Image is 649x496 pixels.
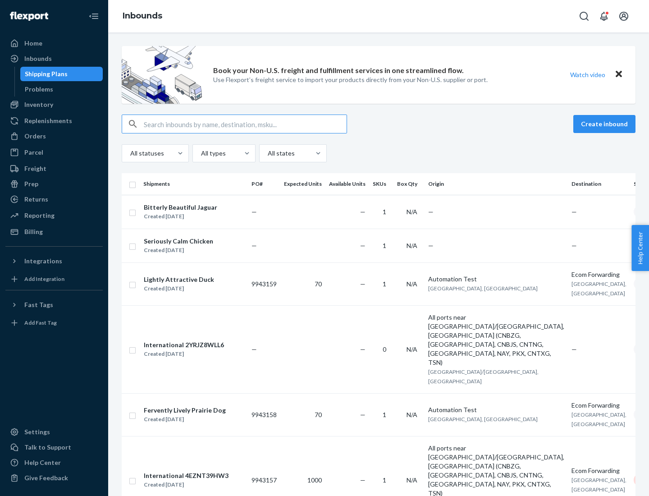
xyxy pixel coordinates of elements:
[428,285,538,292] span: [GEOGRAPHIC_DATA], [GEOGRAPHIC_DATA]
[428,275,564,284] div: Automation Test
[251,208,257,216] span: —
[571,345,577,353] span: —
[5,254,103,268] button: Integrations
[5,114,103,128] a: Replenishments
[5,298,103,312] button: Fast Tags
[24,427,50,436] div: Settings
[251,242,257,249] span: —
[213,75,488,84] p: Use Flexport’s freight service to import your products directly from your Non-U.S. supplier or port.
[315,280,322,288] span: 70
[5,97,103,112] a: Inventory
[213,65,464,76] p: Book your Non-U.S. freight and fulfillment services in one streamlined flow.
[571,401,626,410] div: Ecom Forwarding
[24,443,71,452] div: Talk to Support
[5,192,103,207] a: Returns
[428,208,434,216] span: —
[24,164,46,173] div: Freight
[571,208,577,216] span: —
[24,227,43,236] div: Billing
[383,411,386,418] span: 1
[24,132,46,141] div: Orders
[571,477,626,493] span: [GEOGRAPHIC_DATA], [GEOGRAPHIC_DATA]
[307,476,322,484] span: 1000
[144,471,229,480] div: International 4EZNT39HW3
[144,415,226,424] div: Created [DATE]
[407,280,417,288] span: N/A
[280,173,325,195] th: Expected Units
[24,100,53,109] div: Inventory
[360,411,366,418] span: —
[248,262,280,305] td: 9943159
[571,242,577,249] span: —
[85,7,103,25] button: Close Navigation
[144,246,213,255] div: Created [DATE]
[571,411,626,427] span: [GEOGRAPHIC_DATA], [GEOGRAPHIC_DATA]
[248,173,280,195] th: PO#
[360,476,366,484] span: —
[24,116,72,125] div: Replenishments
[144,212,217,221] div: Created [DATE]
[613,68,625,81] button: Close
[5,225,103,239] a: Billing
[5,440,103,455] a: Talk to Support
[428,416,538,423] span: [GEOGRAPHIC_DATA], [GEOGRAPHIC_DATA]
[144,203,217,212] div: Bitterly Beautiful Jaguar
[5,272,103,286] a: Add Integration
[144,349,224,358] div: Created [DATE]
[568,173,630,195] th: Destination
[24,319,57,326] div: Add Fast Tag
[24,39,42,48] div: Home
[144,406,226,415] div: Fervently Lively Prairie Dog
[393,173,425,195] th: Box Qty
[428,405,564,414] div: Automation Test
[123,11,162,21] a: Inbounds
[383,345,386,353] span: 0
[631,225,649,271] span: Help Center
[144,284,214,293] div: Created [DATE]
[24,300,53,309] div: Fast Tags
[5,316,103,330] a: Add Fast Tag
[25,69,68,78] div: Shipping Plans
[24,473,68,482] div: Give Feedback
[428,368,539,385] span: [GEOGRAPHIC_DATA]/[GEOGRAPHIC_DATA], [GEOGRAPHIC_DATA]
[383,476,386,484] span: 1
[10,12,48,21] img: Flexport logo
[144,237,213,246] div: Seriously Calm Chicken
[428,313,564,367] div: All ports near [GEOGRAPHIC_DATA]/[GEOGRAPHIC_DATA], [GEOGRAPHIC_DATA] (CNBZG, [GEOGRAPHIC_DATA], ...
[383,242,386,249] span: 1
[360,242,366,249] span: —
[24,54,52,63] div: Inbounds
[5,51,103,66] a: Inbounds
[24,257,62,266] div: Integrations
[129,149,130,158] input: All statuses
[144,340,224,349] div: International 2YRJZ8WLL6
[369,173,393,195] th: SKUs
[24,148,43,157] div: Parcel
[5,455,103,470] a: Help Center
[5,177,103,191] a: Prep
[5,129,103,143] a: Orders
[24,179,38,188] div: Prep
[315,411,322,418] span: 70
[251,345,257,353] span: —
[200,149,201,158] input: All types
[571,270,626,279] div: Ecom Forwarding
[325,173,369,195] th: Available Units
[5,425,103,439] a: Settings
[575,7,593,25] button: Open Search Box
[595,7,613,25] button: Open notifications
[407,345,417,353] span: N/A
[360,208,366,216] span: —
[25,85,53,94] div: Problems
[24,211,55,220] div: Reporting
[407,208,417,216] span: N/A
[115,3,169,29] ol: breadcrumbs
[24,275,64,283] div: Add Integration
[360,280,366,288] span: —
[5,208,103,223] a: Reporting
[360,345,366,353] span: —
[144,480,229,489] div: Created [DATE]
[5,145,103,160] a: Parcel
[615,7,633,25] button: Open account menu
[5,161,103,176] a: Freight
